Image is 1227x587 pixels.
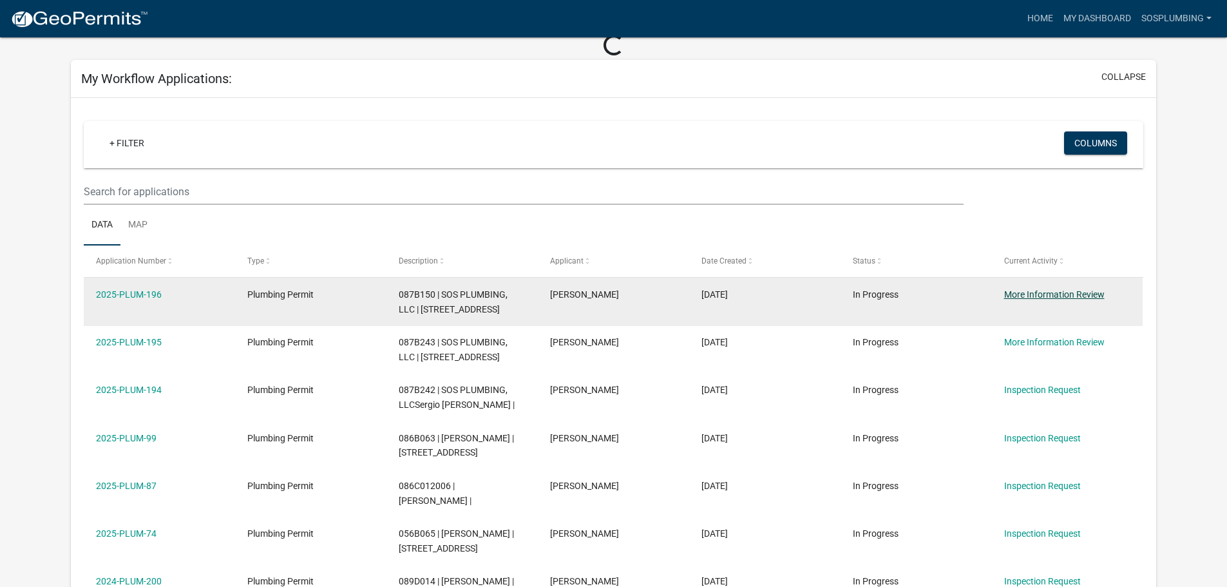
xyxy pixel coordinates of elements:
a: 2025-PLUM-195 [96,337,162,347]
span: Sergio Monjaras [550,481,619,491]
a: SOSPLUMBING [1136,6,1217,31]
span: Sergio Monjaras [550,289,619,300]
a: 2025-PLUM-99 [96,433,157,443]
span: Plumbing Permit [247,481,314,491]
span: Sergio Monjaras [550,433,619,443]
span: Type [247,256,264,265]
span: In Progress [853,433,899,443]
a: Inspection Request [1004,481,1081,491]
span: 09/29/2025 [701,337,728,347]
span: 087B242 | SOS PLUMBING, LLCSergio Esteban Monjaras | [399,385,515,410]
span: 09/29/2025 [701,289,728,300]
span: 05/28/2025 [701,433,728,443]
h5: My Workflow Applications: [81,71,232,86]
span: 086B063 | Sergio Monjaras | 108 Old Montgomeryville Rd NE [399,433,514,458]
datatable-header-cell: Applicant [538,245,689,276]
span: 10/08/2024 [701,576,728,586]
a: Home [1022,6,1058,31]
span: Plumbing Permit [247,433,314,443]
a: Inspection Request [1004,385,1081,395]
button: collapse [1101,70,1146,84]
span: Sergio Monjaras [550,337,619,347]
span: 086C012006 | Sergio Monjaras | [399,481,471,506]
datatable-header-cell: Date Created [689,245,841,276]
span: Sergio Monjaras [550,385,619,395]
span: Applicant [550,256,584,265]
button: Columns [1064,131,1127,155]
a: 2025-PLUM-196 [96,289,162,300]
span: Status [853,256,875,265]
a: Map [120,205,155,246]
span: Sergio Monjaras [550,528,619,539]
datatable-header-cell: Type [235,245,386,276]
span: 056B065 | SERGIO MONJARAS | 108 OLD MONTGOMERYVILLE RD [399,528,514,553]
span: Application Number [96,256,166,265]
a: Inspection Request [1004,576,1081,586]
a: Data [84,205,120,246]
a: 2025-PLUM-87 [96,481,157,491]
span: 05/05/2025 [701,481,728,491]
span: 087B150 | SOS PLUMBING, LLC | 108 OLD MONTGOMERYVILLE RD [399,289,508,314]
span: Date Created [701,256,747,265]
a: 2025-PLUM-74 [96,528,157,539]
span: Current Activity [1004,256,1058,265]
a: Inspection Request [1004,528,1081,539]
span: Description [399,256,438,265]
span: In Progress [853,528,899,539]
span: Plumbing Permit [247,337,314,347]
a: + Filter [99,131,155,155]
a: 2025-PLUM-194 [96,385,162,395]
a: More Information Review [1004,289,1105,300]
a: My Dashboard [1058,6,1136,31]
a: 2024-PLUM-200 [96,576,162,586]
span: In Progress [853,289,899,300]
span: In Progress [853,337,899,347]
span: 087B243 | SOS PLUMBING, LLC | 108 OLD MONTGOMERYVILLE RD [399,337,508,362]
datatable-header-cell: Description [386,245,538,276]
span: Plumbing Permit [247,385,314,395]
a: Inspection Request [1004,433,1081,443]
datatable-header-cell: Application Number [84,245,235,276]
span: 09/29/2025 [701,385,728,395]
span: 04/10/2025 [701,528,728,539]
input: Search for applications [84,178,963,205]
span: In Progress [853,385,899,395]
span: In Progress [853,576,899,586]
span: In Progress [853,481,899,491]
a: More Information Review [1004,337,1105,347]
datatable-header-cell: Status [840,245,991,276]
span: Plumbing Permit [247,289,314,300]
span: 089D014 | Sergio Monjaras | [399,576,514,586]
span: Plumbing Permit [247,528,314,539]
span: Plumbing Permit [247,576,314,586]
span: Sergio Monjaras [550,576,619,586]
datatable-header-cell: Current Activity [991,245,1143,276]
